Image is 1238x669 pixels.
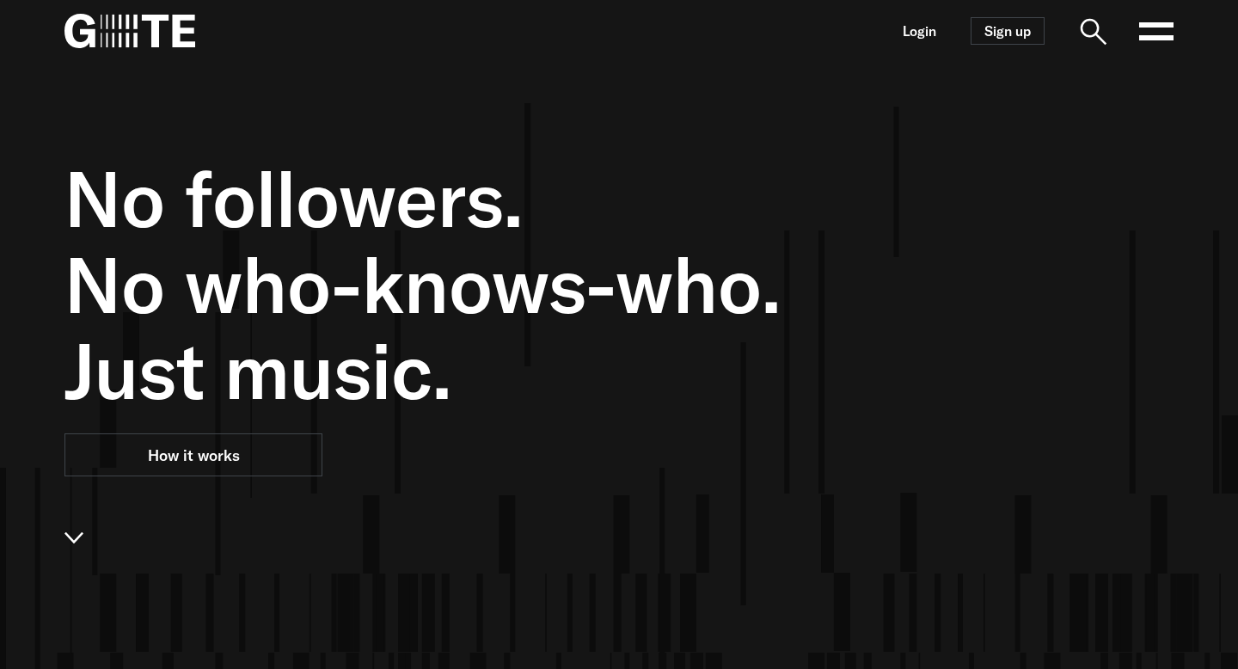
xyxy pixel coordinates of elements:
a: Sign up [971,17,1045,45]
a: Login [903,24,936,39]
a: How it works [64,433,322,476]
img: G=TE [64,14,195,48]
span: No who-knows-who. [64,242,984,328]
span: Just music. [64,328,984,414]
span: No followers. [64,156,984,242]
